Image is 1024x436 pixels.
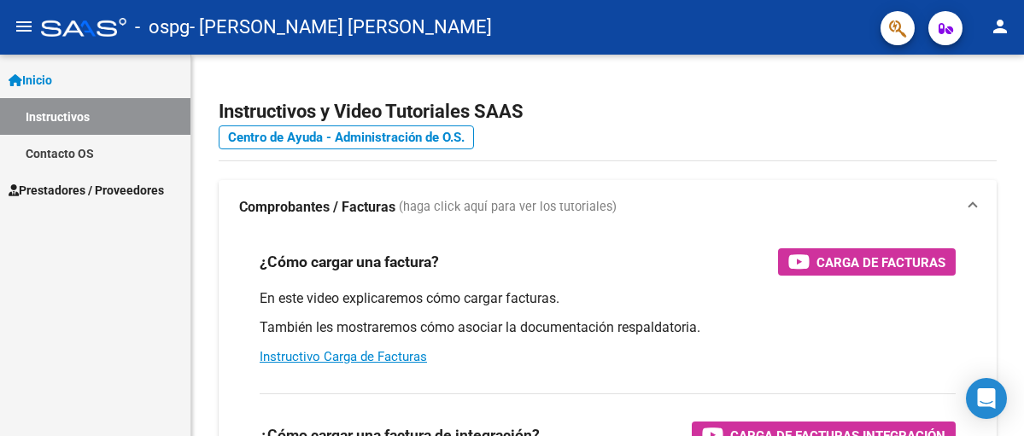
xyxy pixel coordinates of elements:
p: En este video explicaremos cómo cargar facturas. [260,289,956,308]
span: Carga de Facturas [816,252,945,273]
mat-icon: person [990,16,1010,37]
span: - [PERSON_NAME] [PERSON_NAME] [190,9,492,46]
div: Open Intercom Messenger [966,378,1007,419]
a: Centro de Ayuda - Administración de O.S. [219,125,474,149]
mat-icon: menu [14,16,34,37]
span: Prestadores / Proveedores [9,181,164,200]
h2: Instructivos y Video Tutoriales SAAS [219,96,997,128]
span: - ospg [135,9,190,46]
a: Instructivo Carga de Facturas [260,349,427,364]
mat-expansion-panel-header: Comprobantes / Facturas (haga click aquí para ver los tutoriales) [219,180,997,235]
span: (haga click aquí para ver los tutoriales) [399,198,617,217]
strong: Comprobantes / Facturas [239,198,395,217]
span: Inicio [9,71,52,90]
p: También les mostraremos cómo asociar la documentación respaldatoria. [260,318,956,337]
h3: ¿Cómo cargar una factura? [260,250,439,274]
button: Carga de Facturas [778,248,956,276]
